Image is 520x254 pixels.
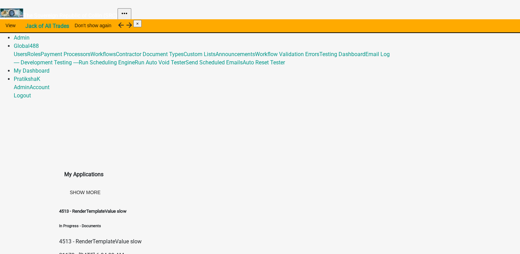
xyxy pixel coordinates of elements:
a: Logout [14,92,31,99]
i: more_horiz [120,9,129,18]
a: Roles [27,51,41,57]
button: Show More [64,186,106,199]
strong: Jack of All Trades [25,23,69,29]
a: Run Auto Void Tester [135,59,186,66]
h4: My Applications [64,170,456,179]
a: Admin [14,84,30,91]
button: Don't show again [69,19,117,32]
span: 488 [30,43,39,49]
i: arrow_back [117,21,125,29]
a: Send Scheduled Emails [186,59,243,66]
a: Auto Reset Tester [243,59,285,66]
a: Payment Processors [41,51,90,57]
a: Run Scheduling Engine [79,59,135,66]
a: Account [30,84,49,91]
h6: In Progress - Documents [59,223,142,229]
a: Custom Lists [184,51,215,57]
a: ---- Development Testing ---- [14,59,79,66]
button: Close [133,20,142,27]
a: My Dashboard [14,67,49,74]
a: Announcements [215,51,255,57]
div: PratikshaK [14,83,520,100]
a: Admin [14,34,30,41]
a: Email Log [365,51,390,57]
p: 4513 - RenderTemplateValue slow [59,237,142,246]
a: Workflow Validation Errors [255,51,319,57]
div: Global488 [14,50,520,67]
a: Users [14,51,27,57]
a: Workflows [90,51,116,57]
a: Testing Dashboard [319,51,365,57]
a: Global488 [14,43,39,49]
a: PratikshaK [14,76,40,82]
span: × [136,21,139,26]
h5: 4513 - RenderTemplateValue slow [59,208,142,215]
a: Contractor Document Types [116,51,184,57]
button: Toggle navigation [118,8,131,20]
i: arrow_forward [125,21,133,29]
a: The Sovereign Republic of Collin (SRC) [23,12,118,19]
